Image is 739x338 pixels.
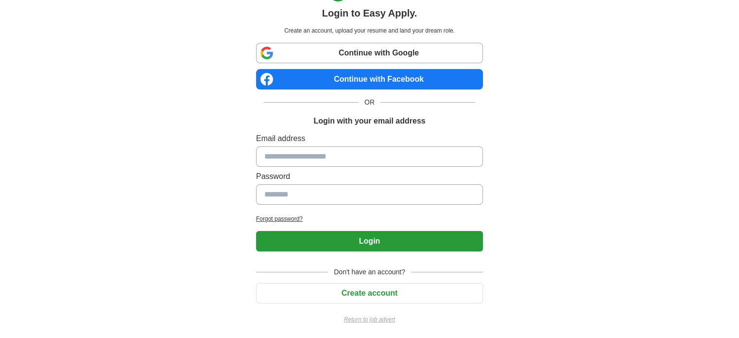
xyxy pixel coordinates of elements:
a: Forgot password? [256,214,483,223]
h1: Login to Easy Apply. [322,6,417,20]
h1: Login with your email address [313,115,425,127]
a: Create account [256,289,483,297]
label: Password [256,171,483,182]
a: Continue with Facebook [256,69,483,89]
label: Email address [256,133,483,144]
span: OR [359,97,380,107]
a: Continue with Google [256,43,483,63]
button: Create account [256,283,483,303]
span: Don't have an account? [328,267,411,277]
a: Return to job advert [256,315,483,324]
button: Login [256,231,483,251]
p: Create an account, upload your resume and land your dream role. [258,26,481,35]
